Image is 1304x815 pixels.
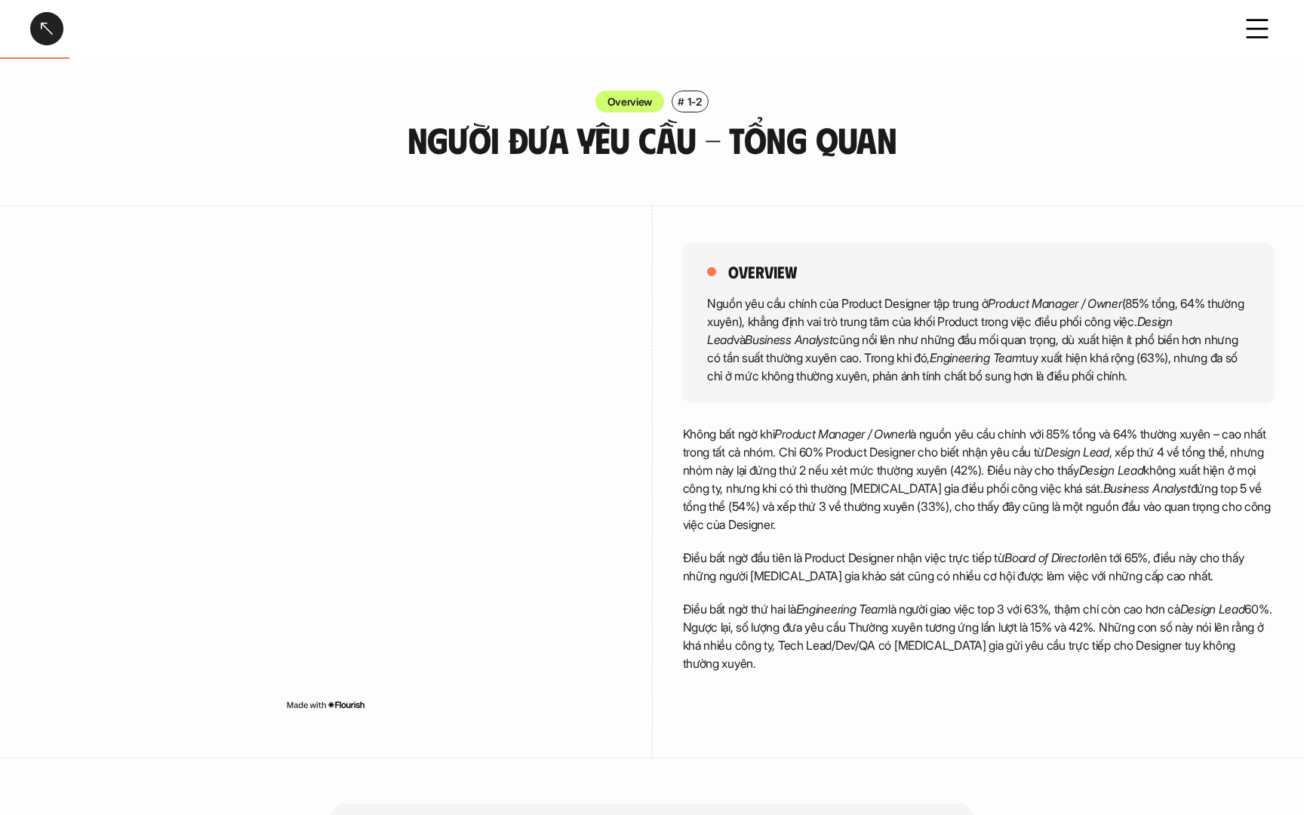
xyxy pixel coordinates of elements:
p: Nguồn yêu cầu chính của Product Designer tập trung ở (85% tổng, 64% thường xuyên), khẳng định vai... [707,294,1250,384]
img: Made with Flourish [286,699,365,711]
h3: Người đưa yêu cầu - Tổng quan [331,120,973,160]
em: Business Analyst [745,331,832,346]
em: Design Lead [1079,463,1144,478]
h6: # [678,96,684,107]
h5: overview [728,261,797,282]
p: Overview [607,94,653,109]
em: Product Manager / Owner [988,295,1121,310]
em: Design Lead [1044,444,1109,460]
p: Điều bất ngờ đầu tiên là Product Designer nhận việc trực tiếp từ lên tới 65%, điều này cho thấy n... [683,549,1275,585]
em: Product Manager / Owner [774,426,908,441]
p: 1-2 [687,94,701,109]
p: Không bất ngờ khi là nguồn yêu cầu chính với 85% tổng và 64% thường xuyên – cao nhất trong tất cả... [683,425,1275,534]
iframe: Interactive or visual content [30,243,622,696]
em: Design Lead [707,313,1175,346]
em: Design Lead [1180,601,1245,617]
em: Business Analyst [1103,481,1191,496]
em: Engineering Team [930,349,1022,364]
p: Điều bất ngờ thứ hai là là người giao việc top 3 với 63%, thậm chí còn cao hơn cả 60%. Ngược lại,... [683,600,1275,672]
em: Board of Director [1004,550,1091,565]
em: Engineering Team [796,601,888,617]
